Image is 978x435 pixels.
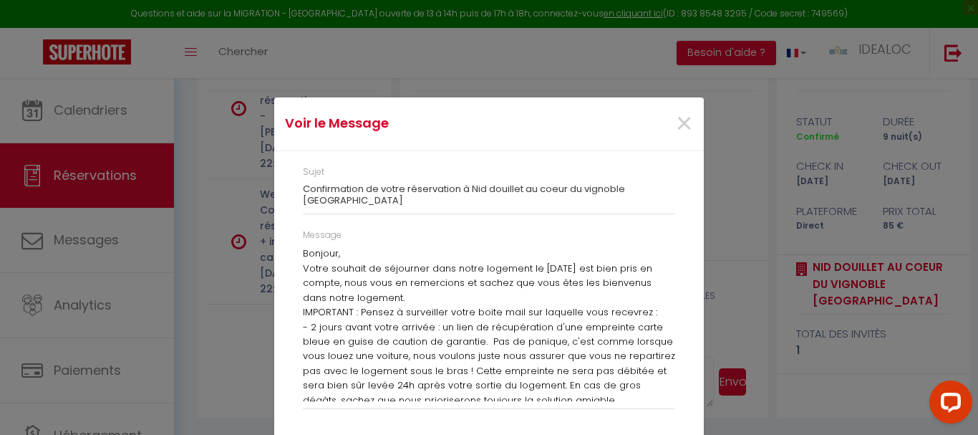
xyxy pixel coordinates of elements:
[675,102,693,145] span: ×
[303,305,675,320] p: IMPORTANT : Pensez à surveiller votre boite mail sur laquelle vous recevrez :
[918,375,978,435] iframe: LiveChat chat widget
[303,166,324,179] label: Sujet
[285,113,551,133] h4: Voir le Message
[303,320,675,408] p: - 2 jours avant votre arrivée : un lien de récupération d'une empreinte carte bleue en guise de c...
[303,229,342,242] label: Message
[303,262,675,305] p: Votre souhait de séjourner dans notre logement le [DATE] est bien pris en compte, nous vous en re...
[303,183,675,206] h3: Confirmation de votre réservation à Nid douillet au coeur du vignoble [GEOGRAPHIC_DATA]
[675,109,693,140] button: Close
[303,247,675,261] p: Bonjour,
